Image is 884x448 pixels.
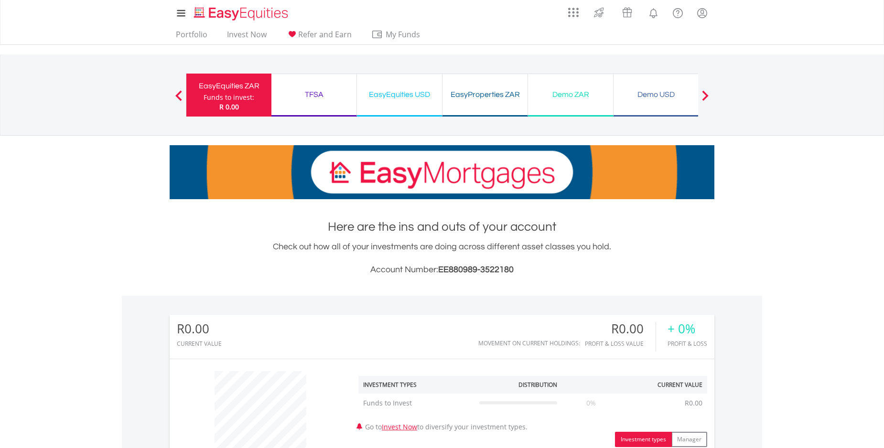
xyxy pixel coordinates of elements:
[382,422,417,431] a: Invest Now
[619,88,693,101] div: Demo USD
[282,30,356,44] a: Refer and Earn
[562,2,585,18] a: AppsGrid
[518,381,557,389] div: Distribution
[298,29,352,40] span: Refer and Earn
[534,88,607,101] div: Demo ZAR
[668,341,707,347] div: Profit & Loss
[223,30,270,44] a: Invest Now
[641,2,666,21] a: Notifications
[170,240,714,277] div: Check out how all of your investments are doing across different asset classes you hold.
[562,394,620,413] td: 0%
[690,2,714,23] a: My Profile
[666,2,690,21] a: FAQ's and Support
[351,366,714,447] div: Go to to diversify your investment types.
[668,322,707,336] div: + 0%
[358,394,474,413] td: Funds to Invest
[190,2,292,21] a: Home page
[696,95,715,105] button: Next
[219,102,239,111] span: R 0.00
[204,93,254,102] div: Funds to invest:
[172,30,211,44] a: Portfolio
[585,341,656,347] div: Profit & Loss Value
[568,7,579,18] img: grid-menu-icon.svg
[177,322,222,336] div: R0.00
[371,28,434,41] span: My Funds
[671,432,707,447] button: Manager
[169,95,188,105] button: Previous
[619,5,635,20] img: vouchers-v2.svg
[613,2,641,20] a: Vouchers
[448,88,522,101] div: EasyProperties ZAR
[591,5,607,20] img: thrive-v2.svg
[170,218,714,235] h1: Here are the ins and outs of your account
[585,322,656,336] div: R0.00
[358,376,474,394] th: Investment Types
[192,6,292,21] img: EasyEquities_Logo.png
[620,376,707,394] th: Current Value
[680,394,707,413] td: R0.00
[170,263,714,277] h3: Account Number:
[192,79,266,93] div: EasyEquities ZAR
[478,340,580,346] div: Movement on Current Holdings:
[170,145,714,199] img: EasyMortage Promotion Banner
[363,88,436,101] div: EasyEquities USD
[277,88,351,101] div: TFSA
[615,432,672,447] button: Investment types
[177,341,222,347] div: CURRENT VALUE
[438,265,514,274] span: EE880989-3522180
